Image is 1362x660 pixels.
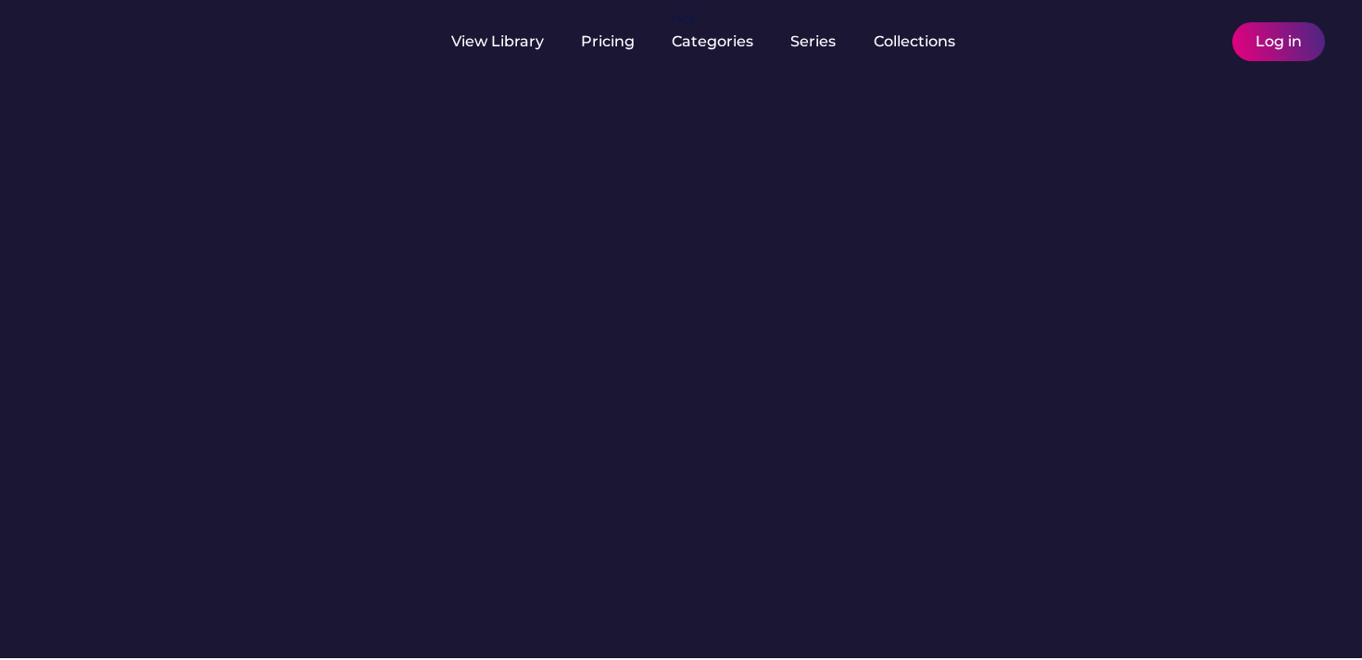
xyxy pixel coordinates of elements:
[672,9,696,28] div: fvck
[1255,32,1302,52] div: Log in
[874,32,955,52] div: Collections
[672,32,753,52] div: Categories
[213,31,235,53] img: yH5BAEAAAAALAAAAAABAAEAAAIBRAA7
[37,20,183,58] img: yH5BAEAAAAALAAAAAABAAEAAAIBRAA7
[451,32,544,52] div: View Library
[1192,31,1214,53] img: yH5BAEAAAAALAAAAAABAAEAAAIBRAA7
[790,32,837,52] div: Series
[581,32,635,52] div: Pricing
[1160,31,1182,53] img: yH5BAEAAAAALAAAAAABAAEAAAIBRAA7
